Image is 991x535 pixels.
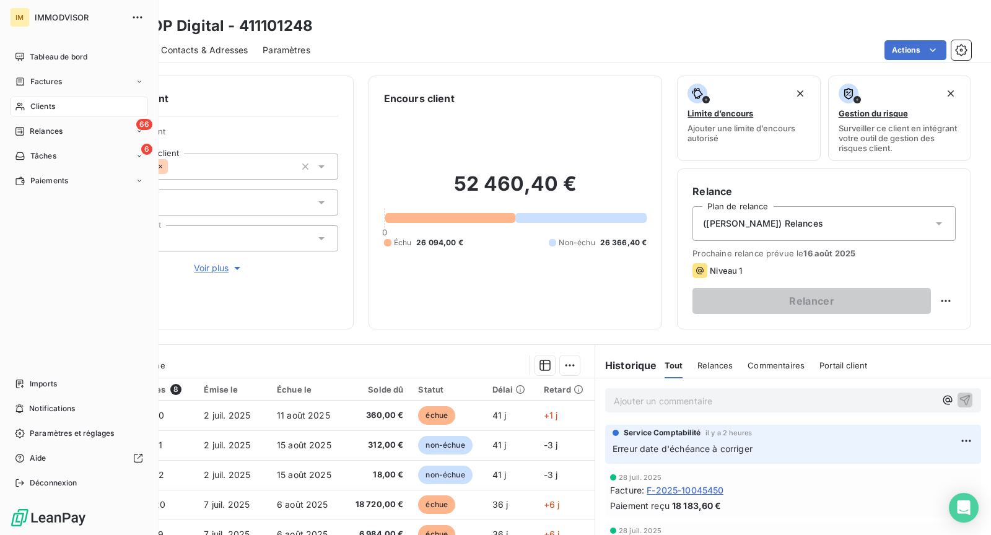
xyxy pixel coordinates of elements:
[30,76,62,87] span: Factures
[672,499,722,512] span: 18 183,60 €
[277,440,331,450] span: 15 août 2025
[30,101,55,112] span: Clients
[30,150,56,162] span: Tâches
[492,410,507,420] span: 41 j
[748,360,805,370] span: Commentaires
[705,429,752,437] span: il y a 2 heures
[884,40,946,60] button: Actions
[10,448,148,468] a: Aide
[828,76,971,161] button: Gestion du risqueSurveiller ce client en intégrant votre outil de gestion des risques client.
[136,119,152,130] span: 66
[351,385,404,394] div: Solde dû
[100,261,338,275] button: Voir plus
[161,44,248,56] span: Contacts & Adresses
[544,440,558,450] span: -3 j
[688,108,753,118] span: Limite d’encours
[949,493,979,523] div: Open Intercom Messenger
[10,72,148,92] a: Factures
[10,97,148,116] a: Clients
[351,409,404,422] span: 360,00 €
[30,428,114,439] span: Paramètres et réglages
[416,237,463,248] span: 26 094,00 €
[204,410,250,420] span: 2 juil. 2025
[277,499,328,510] span: 6 août 2025
[30,477,77,489] span: Déconnexion
[10,47,148,67] a: Tableau de bord
[384,172,647,209] h2: 52 460,40 €
[692,288,931,314] button: Relancer
[647,484,723,497] span: F-2025-10045450
[544,410,558,420] span: +1 j
[492,499,509,510] span: 36 j
[418,495,455,514] span: échue
[204,469,250,480] span: 2 juil. 2025
[35,12,124,22] span: IMMODVISOR
[10,424,148,443] a: Paramètres et réglages
[418,436,472,455] span: non-échue
[141,144,152,155] span: 6
[100,126,338,144] span: Propriétés Client
[492,385,529,394] div: Délai
[839,108,908,118] span: Gestion du risque
[692,184,956,199] h6: Relance
[544,499,560,510] span: +6 j
[384,91,455,106] h6: Encours client
[613,443,753,454] span: Erreur date d'échéance à corriger
[10,508,87,528] img: Logo LeanPay
[544,469,558,480] span: -3 j
[263,44,310,56] span: Paramètres
[204,440,250,450] span: 2 juil. 2025
[692,248,956,258] span: Prochaine relance prévue le
[418,466,472,484] span: non-échue
[30,51,87,63] span: Tableau de bord
[277,410,330,420] span: 11 août 2025
[168,161,178,172] input: Ajouter une valeur
[351,498,404,511] span: 18 720,00 €
[277,469,331,480] span: 15 août 2025
[595,358,657,373] h6: Historique
[710,266,742,276] span: Niveau 1
[10,7,30,27] div: IM
[194,262,243,274] span: Voir plus
[10,374,148,394] a: Imports
[170,384,181,395] span: 8
[677,76,820,161] button: Limite d’encoursAjouter une limite d’encours autorisé
[29,403,75,414] span: Notifications
[839,123,961,153] span: Surveiller ce client en intégrant votre outil de gestion des risques client.
[544,385,587,394] div: Retard
[30,126,63,137] span: Relances
[610,499,670,512] span: Paiement reçu
[10,171,148,191] a: Paiements
[688,123,810,143] span: Ajouter une limite d’encours autorisé
[75,91,338,106] h6: Informations client
[819,360,867,370] span: Portail client
[109,15,313,37] h3: GERCOP Digital - 411101248
[30,453,46,464] span: Aide
[30,378,57,389] span: Imports
[803,248,855,258] span: 16 août 2025
[697,360,733,370] span: Relances
[600,237,647,248] span: 26 366,40 €
[610,484,644,497] span: Facture :
[351,469,404,481] span: 18,00 €
[418,406,455,425] span: échue
[394,237,412,248] span: Échu
[204,385,262,394] div: Émise le
[204,499,250,510] span: 7 juil. 2025
[619,527,661,534] span: 28 juil. 2025
[10,121,148,141] a: 66Relances
[492,469,507,480] span: 41 j
[559,237,595,248] span: Non-échu
[665,360,683,370] span: Tout
[624,427,701,438] span: Service Comptabilité
[10,146,148,166] a: 6Tâches
[351,439,404,451] span: 312,00 €
[619,474,661,481] span: 28 juil. 2025
[277,385,336,394] div: Échue le
[418,385,477,394] div: Statut
[382,227,387,237] span: 0
[492,440,507,450] span: 41 j
[30,175,68,186] span: Paiements
[703,217,823,230] span: ([PERSON_NAME]) Relances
